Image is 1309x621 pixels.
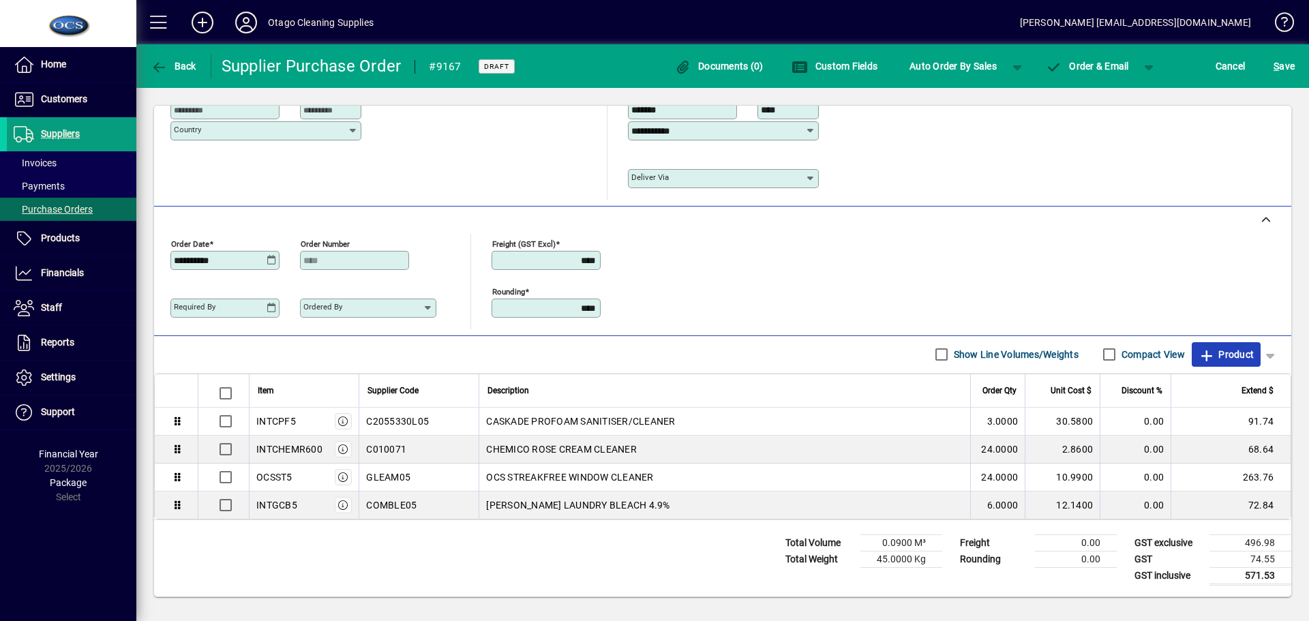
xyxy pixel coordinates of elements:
[7,82,136,117] a: Customers
[486,498,669,512] span: [PERSON_NAME] LAUNDRY BLEACH 4.9%
[1128,567,1209,584] td: GST inclusive
[222,55,402,77] div: Supplier Purchase Order
[258,383,274,398] span: Item
[7,326,136,360] a: Reports
[1192,342,1261,367] button: Product
[256,498,297,512] div: INTGCB5
[903,54,1004,78] button: Auto Order By Sales
[1039,54,1136,78] button: Order & Email
[256,442,322,456] div: INTCHEMR600
[486,470,653,484] span: OCS STREAKFREE WINDOW CLEANER
[1051,383,1092,398] span: Unit Cost $
[1274,55,1295,77] span: ave
[1171,491,1291,519] td: 72.84
[41,372,76,382] span: Settings
[14,157,57,168] span: Invoices
[1242,383,1274,398] span: Extend $
[41,232,80,243] span: Products
[41,59,66,70] span: Home
[7,291,136,325] a: Staff
[1025,491,1100,519] td: 12.1400
[151,61,196,72] span: Back
[171,239,209,248] mat-label: Order date
[1265,3,1292,47] a: Knowledge Base
[224,10,268,35] button: Profile
[484,62,509,71] span: Draft
[860,551,942,567] td: 45.0000 Kg
[1119,348,1185,361] label: Compact View
[631,172,669,182] mat-label: Deliver via
[909,55,997,77] span: Auto Order By Sales
[970,408,1025,436] td: 3.0000
[779,551,860,567] td: Total Weight
[1274,61,1279,72] span: S
[174,125,201,134] mat-label: Country
[136,54,211,78] app-page-header-button: Back
[7,256,136,290] a: Financials
[7,151,136,175] a: Invoices
[1100,436,1171,464] td: 0.00
[359,464,479,491] td: GLEAM05
[1046,61,1129,72] span: Order & Email
[860,534,942,551] td: 0.0900 M³
[14,204,93,215] span: Purchase Orders
[970,436,1025,464] td: 24.0000
[492,239,556,248] mat-label: Freight (GST excl)
[953,534,1035,551] td: Freight
[147,54,200,78] button: Back
[359,436,479,464] td: C010071
[1216,55,1246,77] span: Cancel
[487,383,529,398] span: Description
[951,348,1079,361] label: Show Line Volumes/Weights
[1100,491,1171,519] td: 0.00
[1100,408,1171,436] td: 0.00
[1025,436,1100,464] td: 2.8600
[7,198,136,221] a: Purchase Orders
[982,383,1017,398] span: Order Qty
[41,302,62,313] span: Staff
[39,449,98,459] span: Financial Year
[41,267,84,278] span: Financials
[1171,408,1291,436] td: 91.74
[256,414,296,428] div: INTCPF5
[41,128,80,139] span: Suppliers
[1100,464,1171,491] td: 0.00
[7,175,136,198] a: Payments
[675,61,764,72] span: Documents (0)
[41,406,75,417] span: Support
[970,491,1025,519] td: 6.0000
[1209,534,1291,551] td: 496.98
[50,477,87,488] span: Package
[486,414,675,428] span: CASKADE PROFOAM SANITISER/CLEANER
[174,302,215,312] mat-label: Required by
[492,286,525,296] mat-label: Rounding
[1209,551,1291,567] td: 74.55
[429,56,461,78] div: #9167
[303,302,342,312] mat-label: Ordered by
[672,54,767,78] button: Documents (0)
[1128,551,1209,567] td: GST
[970,464,1025,491] td: 24.0000
[41,93,87,104] span: Customers
[1122,383,1162,398] span: Discount %
[359,408,479,436] td: C2055330L05
[1199,344,1254,365] span: Product
[359,491,479,519] td: COMBLE05
[7,222,136,256] a: Products
[486,442,637,456] span: CHEMICO ROSE CREAM CLEANER
[953,551,1035,567] td: Rounding
[1025,464,1100,491] td: 10.9900
[1020,12,1251,33] div: [PERSON_NAME] [EMAIL_ADDRESS][DOMAIN_NAME]
[1270,54,1298,78] button: Save
[1035,534,1117,551] td: 0.00
[1035,551,1117,567] td: 0.00
[7,361,136,395] a: Settings
[1025,408,1100,436] td: 30.5800
[1128,534,1209,551] td: GST exclusive
[181,10,224,35] button: Add
[14,181,65,192] span: Payments
[1171,436,1291,464] td: 68.64
[1171,464,1291,491] td: 263.76
[1212,54,1249,78] button: Cancel
[792,61,877,72] span: Custom Fields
